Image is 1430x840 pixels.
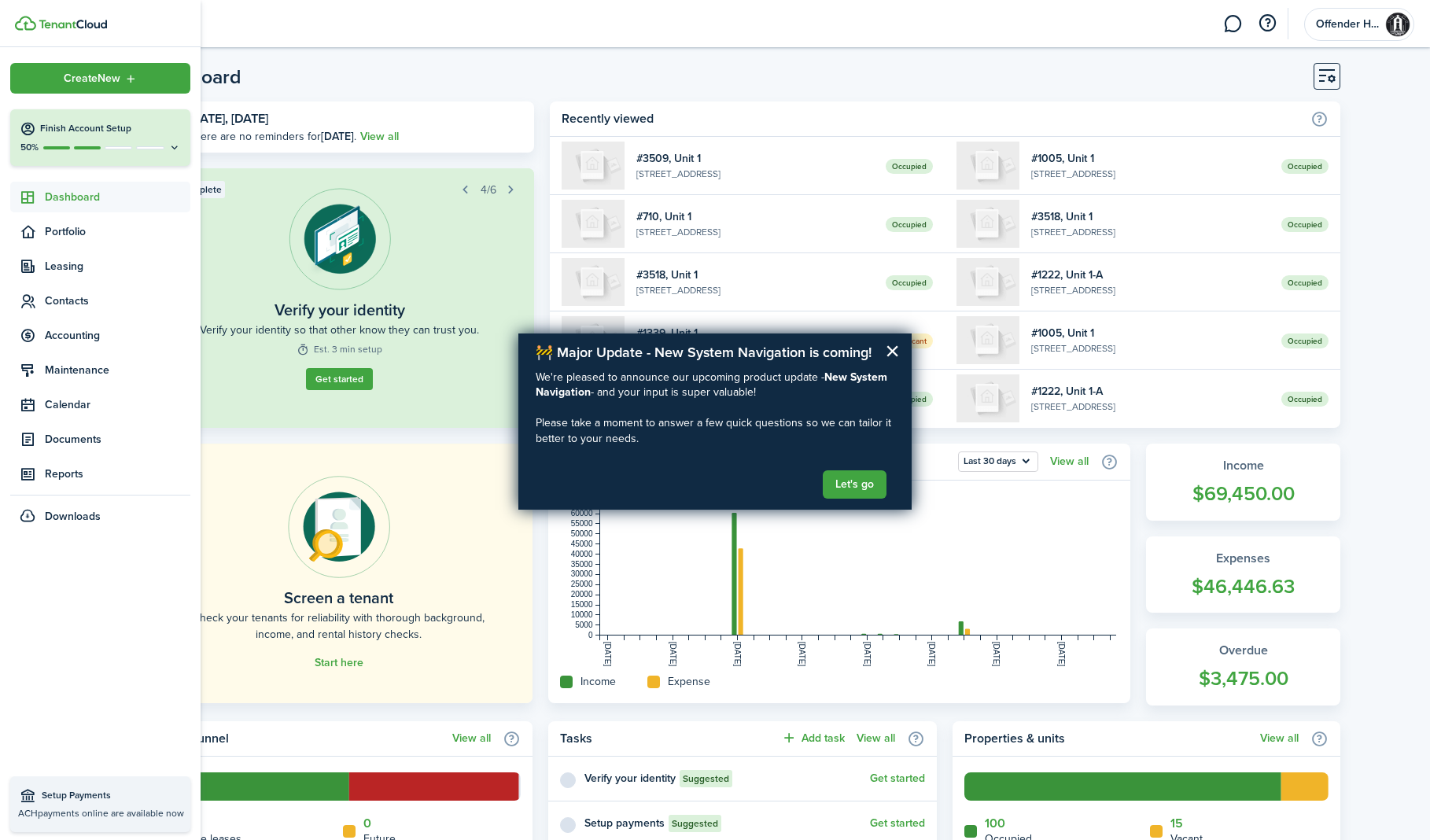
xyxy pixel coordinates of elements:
[1031,267,1270,283] widget-list-item-title: #1222, Unit 1-A
[45,508,101,525] span: Downloads
[562,200,625,248] img: 1
[1031,283,1270,297] widget-list-item-description: [STREET_ADDRESS]
[455,179,477,201] button: Prev step
[39,20,107,29] img: TenantCloud
[1385,12,1410,37] img: Offender Housing Management, LLC
[288,476,390,578] img: Online payments
[1170,816,1183,831] a: 15
[958,451,1038,472] button: Last 30 days
[64,73,120,84] span: Create New
[591,384,756,400] span: - and your input is super valuable!
[562,258,625,306] img: 1
[45,396,190,413] span: Calendar
[886,275,933,290] span: Occupied
[683,772,729,786] span: Suggested
[636,150,875,167] widget-list-item-title: #3509, Unit 1
[571,540,593,548] tspan: 45000
[45,327,190,344] span: Accounting
[956,374,1019,422] img: 1-A
[363,816,371,831] a: 0
[40,122,181,135] h4: Finish Account Setup
[857,732,895,745] a: View all
[985,816,1005,831] a: 100
[562,316,625,364] img: 1
[481,182,496,198] span: 4/6
[672,816,718,831] span: Suggested
[15,16,36,31] img: TenantCloud
[200,322,479,338] widget-step-description: Verify your identity so that other know they can trust you.
[571,610,593,619] tspan: 10000
[157,729,444,748] home-widget-title: Lease funnel
[1281,333,1329,348] span: Occupied
[1031,383,1270,400] widget-list-item-title: #1222, Unit 1-A
[1162,479,1325,509] widget-stats-count: $69,450.00
[927,642,936,667] tspan: [DATE]
[956,316,1019,364] img: 1
[669,642,677,667] tspan: [DATE]
[1162,572,1325,602] widget-stats-count: $46,446.63
[993,642,1001,667] tspan: [DATE]
[584,815,665,831] widget-list-item-title: Setup payments
[1162,456,1325,475] widget-stats-title: Income
[306,368,373,390] button: Get started
[45,362,190,378] span: Maintenance
[1281,392,1329,407] span: Occupied
[1031,150,1270,167] widget-list-item-title: #1005, Unit 1
[636,167,875,181] widget-list-item-description: [STREET_ADDRESS]
[571,560,593,569] tspan: 35000
[45,466,190,482] span: Reports
[1031,167,1270,181] widget-list-item-description: [STREET_ADDRESS]
[18,806,182,820] p: ACH
[636,325,886,341] widget-list-item-title: #1339, Unit 1
[571,519,593,528] tspan: 55000
[958,451,1038,472] button: Open menu
[571,590,593,599] tspan: 20000
[1281,159,1329,174] span: Occupied
[500,179,522,201] button: Next step
[885,338,900,363] button: Close
[45,223,190,240] span: Portfolio
[823,470,886,499] button: Let's go
[956,258,1019,306] img: 1-A
[188,109,522,129] h3: [DATE], [DATE]
[1050,455,1089,468] a: View all
[1162,549,1325,568] widget-stats-title: Expenses
[42,788,182,804] span: Setup Payments
[580,673,616,690] home-widget-title: Income
[886,159,933,174] span: Occupied
[1057,642,1066,667] tspan: [DATE]
[571,600,593,609] tspan: 15000
[360,128,399,145] a: View all
[10,109,190,166] button: Toggle steps
[1281,217,1329,232] span: Occupied
[536,369,890,401] strong: New System Navigation
[315,657,363,669] a: Start here
[886,217,933,232] span: Occupied
[20,141,39,154] p: 50%
[45,258,190,274] span: Leasing
[588,631,593,639] tspan: 0
[275,298,405,322] widget-step-title: Verify your identity
[798,642,807,667] tspan: [DATE]
[536,415,894,446] p: Please take a moment to answer a few quick questions so we can tailor it better to your needs.
[781,729,845,747] button: Add task
[1254,10,1281,37] button: Open resource center
[45,293,190,309] span: Contacts
[188,128,356,145] p: There are no reminders for .
[964,729,1252,748] home-widget-title: Properties & units
[1031,400,1270,414] widget-list-item-description: [STREET_ADDRESS]
[297,342,382,356] widget-step-time: Est. 3 min setup
[863,642,872,667] tspan: [DATE]
[636,208,875,225] widget-list-item-title: #710, Unit 1
[38,806,184,820] span: payments online are available now
[1314,63,1340,90] button: Customise
[733,642,742,667] tspan: [DATE]
[897,333,933,348] span: Vacant
[636,283,875,297] widget-list-item-description: [STREET_ADDRESS]
[571,580,593,588] tspan: 25000
[636,267,875,283] widget-list-item-title: #3518, Unit 1
[571,529,593,538] tspan: 50000
[571,569,593,578] tspan: 30000
[536,369,824,385] span: We're pleased to announce our upcoming product update -
[45,189,190,205] span: Dashboard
